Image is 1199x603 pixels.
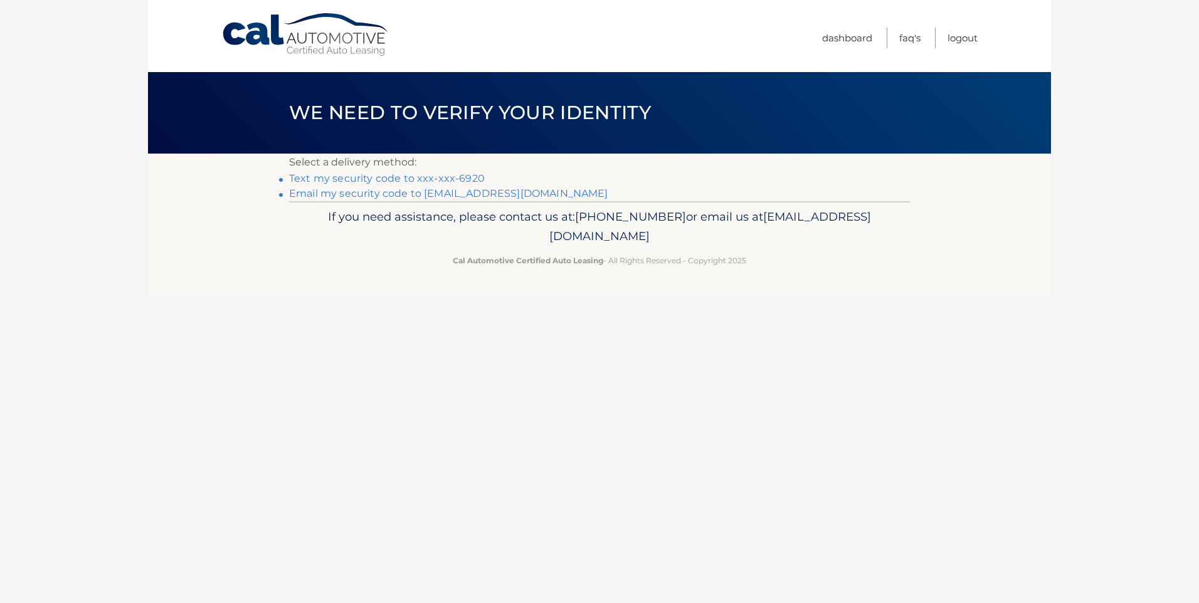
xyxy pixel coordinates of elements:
[822,28,872,48] a: Dashboard
[948,28,978,48] a: Logout
[289,101,651,124] span: We need to verify your identity
[221,13,391,57] a: Cal Automotive
[289,154,910,171] p: Select a delivery method:
[899,28,921,48] a: FAQ's
[453,256,603,265] strong: Cal Automotive Certified Auto Leasing
[575,209,686,224] span: [PHONE_NUMBER]
[289,172,485,184] a: Text my security code to xxx-xxx-6920
[297,207,902,247] p: If you need assistance, please contact us at: or email us at
[297,254,902,267] p: - All Rights Reserved - Copyright 2025
[289,187,608,199] a: Email my security code to [EMAIL_ADDRESS][DOMAIN_NAME]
